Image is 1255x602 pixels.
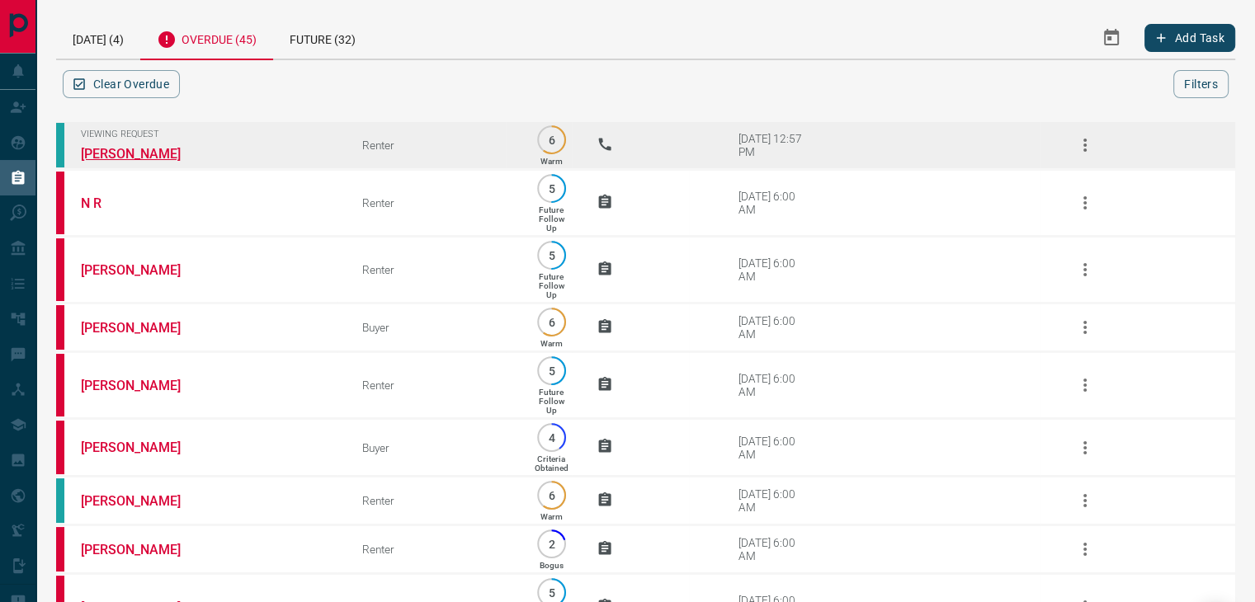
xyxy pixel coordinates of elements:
div: [DATE] 6:00 AM [738,487,809,514]
div: [DATE] 6:00 AM [738,256,809,283]
p: Future Follow Up [539,272,564,299]
div: condos.ca [56,478,64,523]
div: Renter [362,494,506,507]
div: [DATE] 6:00 AM [738,372,809,398]
p: 5 [545,182,558,195]
p: 6 [545,134,558,146]
div: Renter [362,379,506,392]
p: 5 [545,249,558,261]
div: Renter [362,139,506,152]
div: Future (32) [273,16,372,59]
div: Buyer [362,441,506,454]
div: property.ca [56,527,64,571]
div: [DATE] (4) [56,16,140,59]
p: 5 [545,586,558,599]
div: [DATE] 6:00 AM [738,190,809,216]
button: Filters [1173,70,1229,98]
p: Future Follow Up [539,388,564,415]
div: [DATE] 6:00 AM [738,536,809,562]
a: [PERSON_NAME] [81,378,205,393]
div: property.ca [56,238,64,301]
p: 4 [545,431,558,444]
a: [PERSON_NAME] [81,542,205,557]
div: [DATE] 6:00 AM [738,314,809,341]
div: Overdue (45) [140,16,273,60]
div: [DATE] 12:57 PM [738,132,809,158]
p: 6 [545,489,558,501]
p: Bogus [540,561,564,570]
div: Renter [362,543,506,556]
div: property.ca [56,421,64,474]
a: [PERSON_NAME] [81,320,205,336]
div: Renter [362,196,506,209]
p: Future Follow Up [539,205,564,233]
span: Viewing Request [81,129,337,139]
a: [PERSON_NAME] [81,146,205,162]
div: [DATE] 6:00 AM [738,435,809,461]
a: [PERSON_NAME] [81,440,205,455]
p: Warm [540,339,563,348]
button: Add Task [1144,24,1235,52]
p: Criteria Obtained [535,454,569,473]
div: property.ca [56,354,64,416]
p: 5 [545,364,558,377]
div: Buyer [362,321,506,334]
div: condos.ca [56,123,64,167]
button: Clear Overdue [63,70,180,98]
div: Renter [362,263,506,276]
p: Warm [540,512,563,521]
p: Warm [540,157,563,166]
p: 2 [545,538,558,550]
a: [PERSON_NAME] [81,262,205,278]
a: [PERSON_NAME] [81,493,205,509]
p: 6 [545,316,558,328]
a: N R [81,195,205,211]
button: Select Date Range [1092,18,1131,58]
div: property.ca [56,172,64,234]
div: property.ca [56,305,64,350]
